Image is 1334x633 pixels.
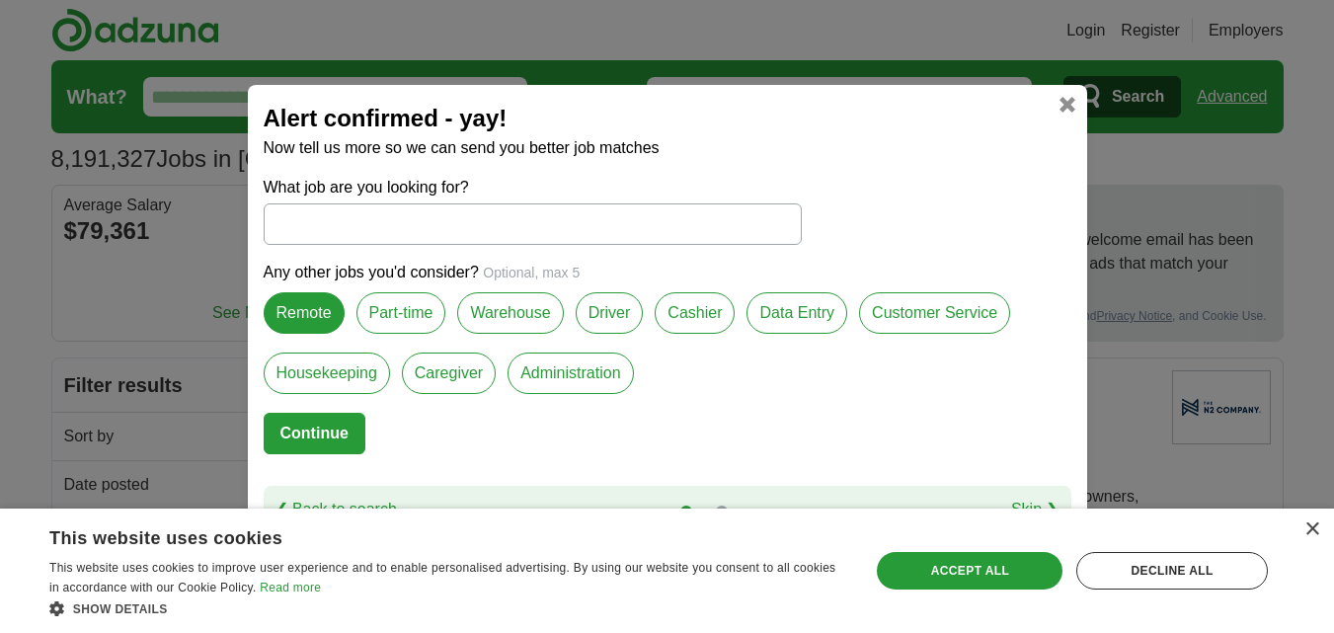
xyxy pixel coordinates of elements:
[49,561,835,594] span: This website uses cookies to improve user experience and to enable personalised advertising. By u...
[275,498,397,521] a: ❮ Back to search
[264,353,390,394] label: Housekeeping
[73,602,168,616] span: Show details
[402,353,496,394] label: Caregiver
[508,353,633,394] label: Administration
[49,598,846,618] div: Show details
[859,292,1010,334] label: Customer Service
[260,581,321,594] a: Read more, opens a new window
[264,413,365,454] button: Continue
[264,101,1071,136] h2: Alert confirmed - yay!
[483,265,580,280] span: Optional, max 5
[264,136,1071,160] p: Now tell us more so we can send you better job matches
[655,292,735,334] label: Cashier
[264,261,1071,284] p: Any other jobs you'd consider?
[1304,522,1319,537] div: Close
[1011,498,1059,521] a: Skip ❯
[576,292,644,334] label: Driver
[1076,552,1268,590] div: Decline all
[356,292,446,334] label: Part-time
[877,552,1062,590] div: Accept all
[457,292,563,334] label: Warehouse
[264,176,802,199] label: What job are you looking for?
[49,520,797,550] div: This website uses cookies
[264,292,345,334] label: Remote
[746,292,847,334] label: Data Entry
